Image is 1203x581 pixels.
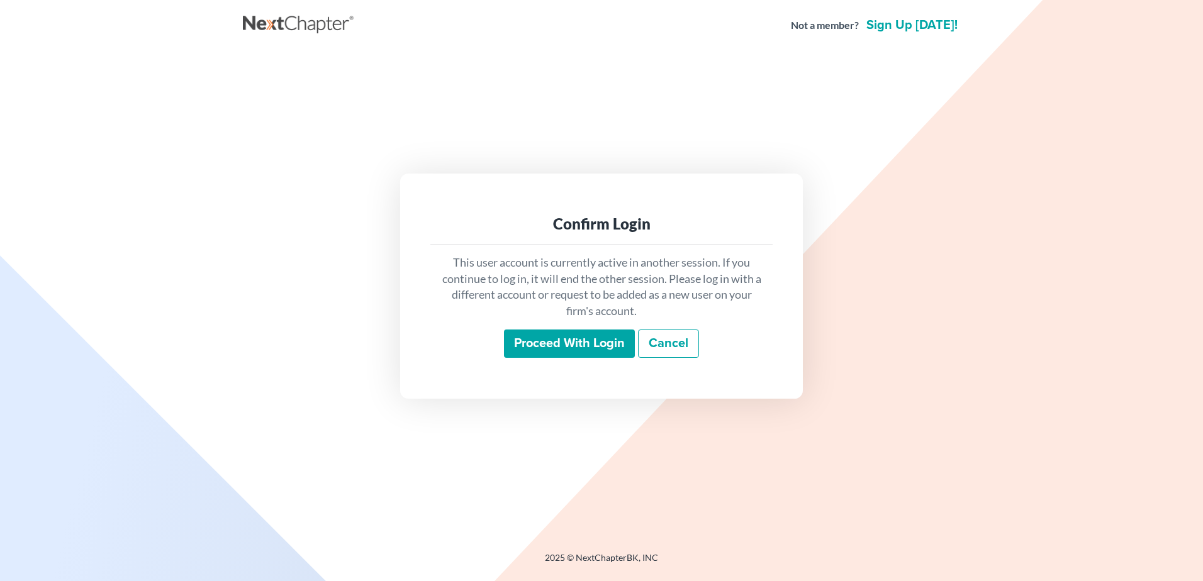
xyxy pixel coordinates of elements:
[440,255,763,319] p: This user account is currently active in another session. If you continue to log in, it will end ...
[864,19,960,31] a: Sign up [DATE]!
[504,329,635,358] input: Proceed with login
[243,551,960,574] div: 2025 © NextChapterBK, INC
[440,214,763,234] div: Confirm Login
[791,18,859,33] strong: Not a member?
[638,329,699,358] a: Cancel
